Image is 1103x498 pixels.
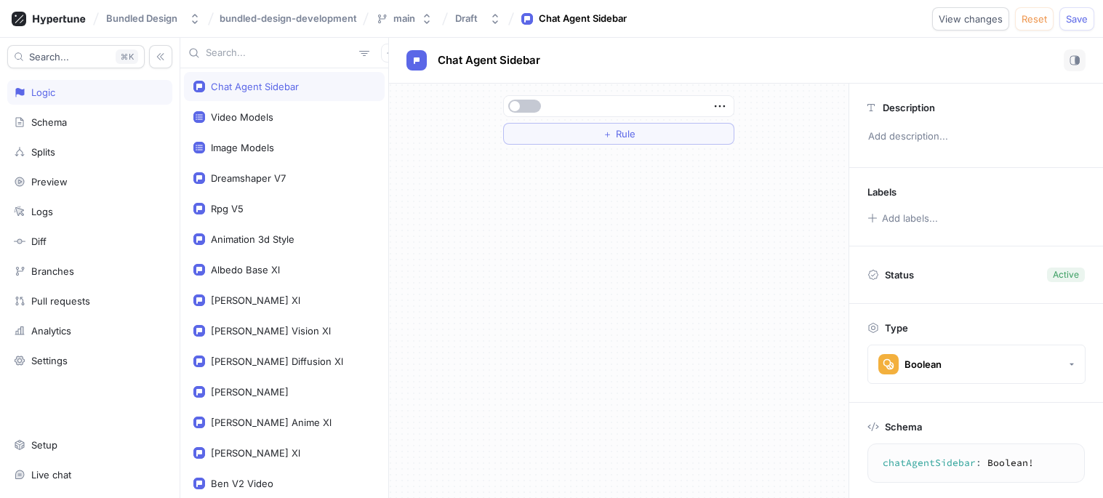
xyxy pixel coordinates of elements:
[211,294,300,306] div: [PERSON_NAME] Xl
[31,176,68,188] div: Preview
[438,55,540,66] span: Chat Agent Sidebar
[867,345,1086,384] button: Boolean
[7,45,145,68] button: Search...K
[100,7,206,31] button: Bundled Design
[603,129,612,138] span: ＋
[29,52,69,61] span: Search...
[211,233,294,245] div: Animation 3d Style
[31,236,47,247] div: Diff
[393,12,415,25] div: main
[206,46,353,60] input: Search...
[31,295,90,307] div: Pull requests
[1015,7,1054,31] button: Reset
[1022,15,1047,23] span: Reset
[539,12,627,26] div: Chat Agent Sidebar
[885,421,922,433] p: Schema
[211,386,289,398] div: [PERSON_NAME]
[862,124,1091,149] p: Add description...
[932,7,1009,31] button: View changes
[883,102,935,113] p: Description
[31,87,55,98] div: Logic
[220,13,357,23] span: bundled-design-development
[31,325,71,337] div: Analytics
[116,49,138,64] div: K
[31,116,67,128] div: Schema
[455,12,478,25] div: Draft
[939,15,1003,23] span: View changes
[106,12,177,25] div: Bundled Design
[885,265,914,285] p: Status
[1053,268,1079,281] div: Active
[885,322,908,334] p: Type
[211,264,280,276] div: Albedo Base Xl
[370,7,438,31] button: main
[211,325,331,337] div: [PERSON_NAME] Vision Xl
[211,356,343,367] div: [PERSON_NAME] Diffusion Xl
[1066,15,1088,23] span: Save
[862,209,942,228] button: Add labels...
[211,203,244,214] div: Rpg V5
[31,146,55,158] div: Splits
[31,439,57,451] div: Setup
[449,7,507,31] button: Draft
[905,358,942,371] div: Boolean
[211,447,300,459] div: [PERSON_NAME] Xl
[874,450,1078,476] textarea: chatAgentSidebar: Boolean!
[31,265,74,277] div: Branches
[211,81,299,92] div: Chat Agent Sidebar
[31,469,71,481] div: Live chat
[867,186,897,198] p: Labels
[616,129,635,138] span: Rule
[31,355,68,366] div: Settings
[1059,7,1094,31] button: Save
[31,206,53,217] div: Logs
[211,478,273,489] div: Ben V2 Video
[211,142,274,153] div: Image Models
[211,417,332,428] div: [PERSON_NAME] Anime Xl
[211,111,273,123] div: Video Models
[503,123,734,145] button: ＋Rule
[211,172,286,184] div: Dreamshaper V7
